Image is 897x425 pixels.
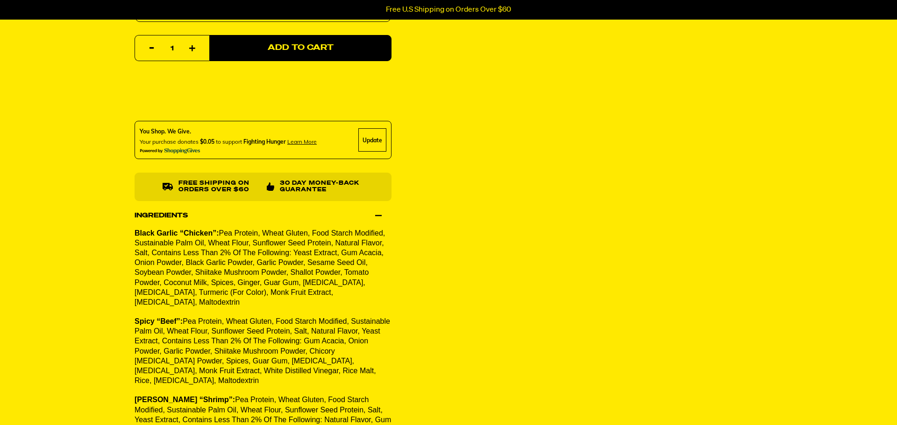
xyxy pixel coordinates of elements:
div: Ingredients [135,202,392,229]
span: Pea Protein, Wheat Gluten, Food Starch Modified, Sustainable Palm Oil, Wheat Flour, Sunflower See... [135,317,390,384]
span: $0.05 [200,138,214,145]
p: Free shipping on orders over $60 [178,180,259,194]
div: You Shop. We Give. [140,127,317,136]
strong: Black Garlic “Chicken”: [135,229,219,237]
span: Add to Cart [268,44,334,52]
strong: [PERSON_NAME] “Shrimp”: [135,396,235,404]
span: Your purchase donates [140,138,199,145]
button: Add to Cart [209,35,392,61]
p: 30 Day Money-Back Guarantee [280,180,363,194]
div: Update Cause Button [358,128,386,152]
span: Learn more about donating [287,138,317,145]
span: Fighting Hunger [243,138,286,145]
p: Free U.S Shipping on Orders Over $60 [386,6,511,14]
img: Powered By ShoppingGives [140,148,200,154]
strong: Spicy “Beef”: [135,317,183,325]
span: Pea Protein, Wheat Gluten, Food Starch Modified, Sustainable Palm Oil, Wheat Flour, Sunflower See... [135,229,385,306]
iframe: Marketing Popup [5,382,99,420]
input: quantity [141,35,204,62]
span: to support [216,138,242,145]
